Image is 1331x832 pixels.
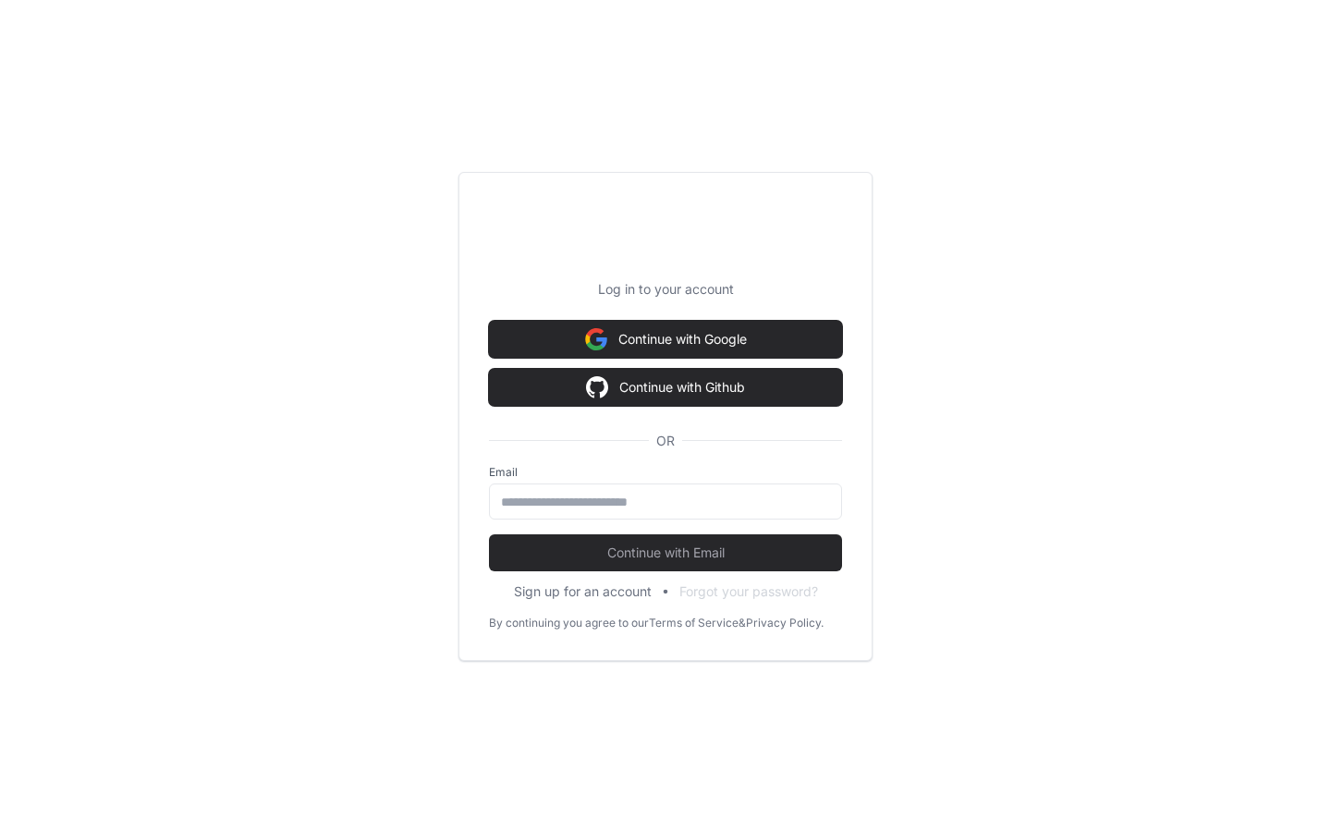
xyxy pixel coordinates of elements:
img: Sign in with google [586,369,608,406]
label: Email [489,465,842,480]
div: & [739,616,746,630]
button: Continue with Google [489,321,842,358]
p: Log in to your account [489,280,842,299]
span: OR [649,432,682,450]
button: Continue with Github [489,369,842,406]
button: Continue with Email [489,534,842,571]
button: Sign up for an account [514,582,652,601]
a: Privacy Policy. [746,616,824,630]
div: By continuing you agree to our [489,616,649,630]
a: Terms of Service [649,616,739,630]
span: Continue with Email [489,544,842,562]
img: Sign in with google [585,321,607,358]
button: Forgot your password? [679,582,818,601]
